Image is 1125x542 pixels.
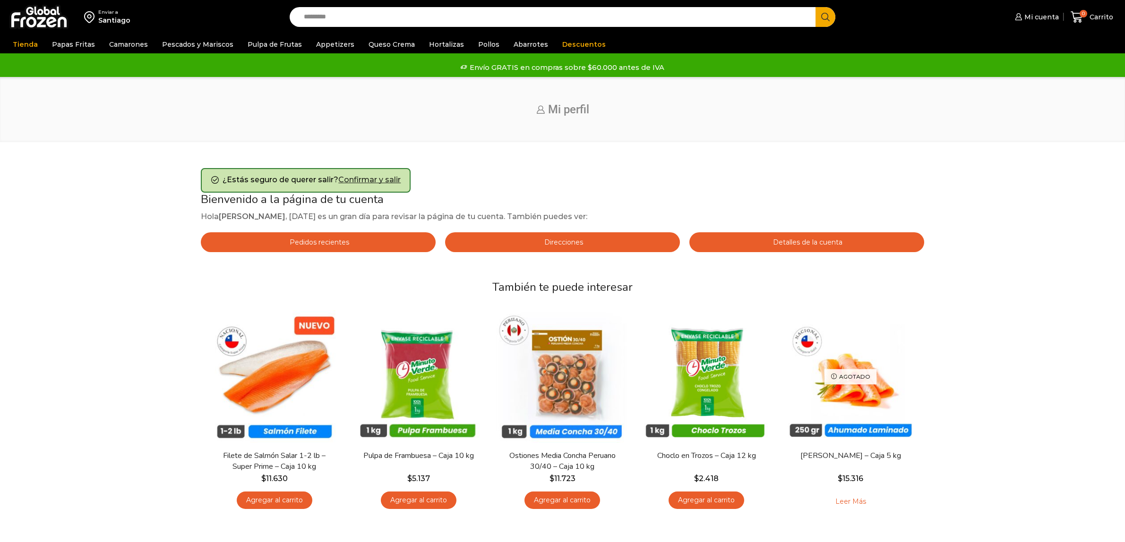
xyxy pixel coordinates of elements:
[98,16,130,25] div: Santiago
[1013,8,1059,26] a: Mi cuenta
[791,450,910,461] a: [PERSON_NAME] – Caja 5 kg
[542,238,583,246] span: Direcciones
[424,35,469,53] a: Hortalizas
[311,35,359,53] a: Appetizers
[1080,10,1087,17] span: 0
[694,474,699,483] span: $
[201,192,384,207] span: Bienvenido a la página de tu cuenta
[243,35,307,53] a: Pulpa de Frutas
[237,491,312,509] a: Agregar al carrito: “Filete de Salmón Salar 1-2 lb - Super Prime - Caja 10 kg”
[201,168,411,193] div: ¿Estás seguro de querer salir?
[838,474,863,483] bdi: 15.316
[821,491,881,511] a: Leé más sobre “Salmón Ahumado Laminado - Caja 5 kg”
[381,491,456,509] a: Agregar al carrito: “Pulpa de Frambuesa - Caja 10 kg”
[47,35,100,53] a: Papas Fritas
[689,232,924,252] a: Detalles de la cuenta
[215,450,334,472] a: Filete de Salmón Salar 1-2 lb – Super Prime – Caja 10 kg
[503,450,622,472] a: Ostiones Media Concha Peruano 30/40 – Caja 10 kg
[8,35,43,53] a: Tienda
[84,9,98,25] img: address-field-icon.svg
[157,35,238,53] a: Pescados y Mariscos
[338,175,401,184] a: Confirmar y salir
[524,491,600,509] a: Agregar al carrito: “Ostiones Media Concha Peruano 30/40 - Caja 10 kg”
[550,474,575,483] bdi: 11.723
[771,238,842,246] span: Detalles de la cuenta
[287,238,349,246] span: Pedidos recientes
[445,232,680,252] a: Direcciones
[104,35,153,53] a: Camarones
[219,212,285,221] strong: [PERSON_NAME]
[201,211,924,223] p: Hola , [DATE] es un gran día para revisar la página de tu cuenta. También puedes ver:
[261,474,288,483] bdi: 11.630
[201,232,436,252] a: Pedidos recientes
[694,474,719,483] bdi: 2.418
[1022,12,1059,22] span: Mi cuenta
[407,474,430,483] bdi: 5.137
[558,35,610,53] a: Descuentos
[548,103,589,116] span: Mi perfil
[407,474,412,483] span: $
[509,35,553,53] a: Abarrotes
[492,279,633,295] span: También te puede interesar
[98,9,130,16] div: Enviar a
[669,491,744,509] a: Agregar al carrito: “Choclo en Trozos - Caja 12 kg”
[1068,6,1116,28] a: 0 Carrito
[473,35,504,53] a: Pollos
[824,369,877,385] p: Agotado
[261,474,266,483] span: $
[359,450,478,461] a: Pulpa de Frambuesa – Caja 10 kg
[550,474,554,483] span: $
[1087,12,1113,22] span: Carrito
[816,7,835,27] button: Search button
[838,474,842,483] span: $
[364,35,420,53] a: Queso Crema
[647,450,766,461] a: Choclo en Trozos – Caja 12 kg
